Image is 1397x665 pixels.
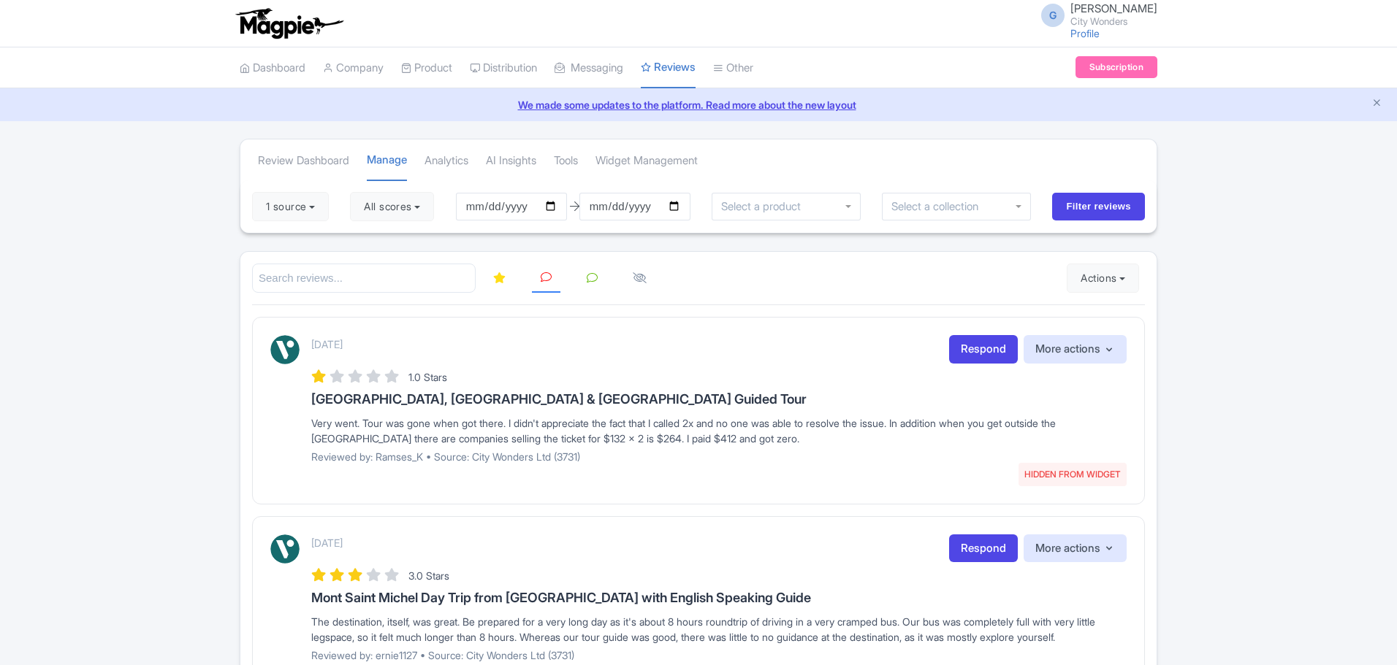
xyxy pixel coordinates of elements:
[949,335,1018,364] a: Respond
[1067,264,1139,293] button: Actions
[367,140,407,182] a: Manage
[401,48,452,88] a: Product
[9,97,1388,112] a: We made some updates to the platform. Read more about the new layout
[1371,96,1382,112] button: Close announcement
[270,335,300,364] img: Viator Logo
[311,415,1127,446] div: Very went. Tour was gone when got there. I didn't appreciate the fact that I called 2x and no one...
[240,48,305,88] a: Dashboard
[311,337,343,352] p: [DATE]
[1041,4,1065,27] span: G
[1032,3,1157,26] a: G [PERSON_NAME] City Wonders
[311,614,1127,645] div: The destination, itself, was great. Be prepared for a very long day as it's about 8 hours roundtr...
[252,264,476,293] input: Search reviews...
[408,569,449,582] span: 3.0 Stars
[641,47,696,89] a: Reviews
[311,647,1127,663] p: Reviewed by: ernie1127 • Source: City Wonders Ltd (3731)
[721,200,809,213] input: Select a product
[1024,534,1127,563] button: More actions
[486,141,536,181] a: AI Insights
[311,392,1127,407] h3: [GEOGRAPHIC_DATA], [GEOGRAPHIC_DATA] & [GEOGRAPHIC_DATA] Guided Tour
[1076,56,1157,78] a: Subscription
[470,48,537,88] a: Distribution
[350,192,434,221] button: All scores
[252,192,329,221] button: 1 source
[713,48,753,88] a: Other
[1024,335,1127,364] button: More actions
[949,534,1018,563] a: Respond
[595,141,698,181] a: Widget Management
[1052,193,1145,220] input: Filter reviews
[1070,17,1157,26] small: City Wonders
[323,48,384,88] a: Company
[1070,1,1157,15] span: [PERSON_NAME]
[270,534,300,564] img: Viator Logo
[232,7,346,39] img: logo-ab69f6fb50320c5b225c76a69d11143b.png
[258,141,349,181] a: Review Dashboard
[891,200,989,213] input: Select a collection
[425,141,468,181] a: Analytics
[554,141,578,181] a: Tools
[1019,463,1127,486] span: HIDDEN FROM WIDGET
[311,449,1127,464] p: Reviewed by: Ramses_K • Source: City Wonders Ltd (3731)
[1070,27,1100,39] a: Profile
[311,535,343,550] p: [DATE]
[408,371,447,383] span: 1.0 Stars
[311,591,1127,605] h3: Mont Saint Michel Day Trip from [GEOGRAPHIC_DATA] with English Speaking Guide
[555,48,623,88] a: Messaging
